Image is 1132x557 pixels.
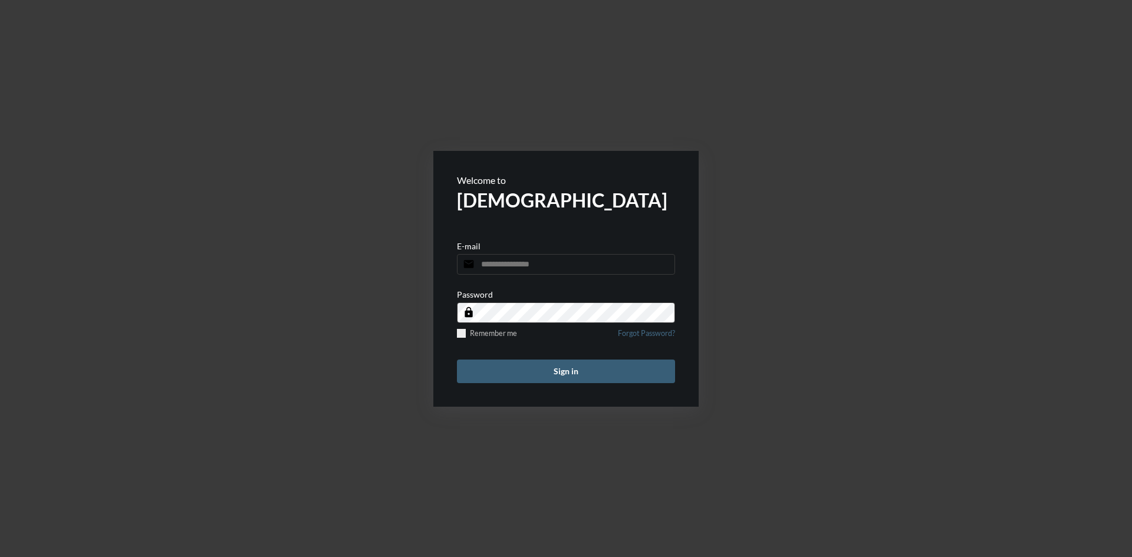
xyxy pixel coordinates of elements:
p: E-mail [457,241,481,251]
label: Remember me [457,329,517,338]
p: Password [457,289,493,299]
p: Welcome to [457,174,675,186]
a: Forgot Password? [618,329,675,345]
button: Sign in [457,360,675,383]
h2: [DEMOGRAPHIC_DATA] [457,189,675,212]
